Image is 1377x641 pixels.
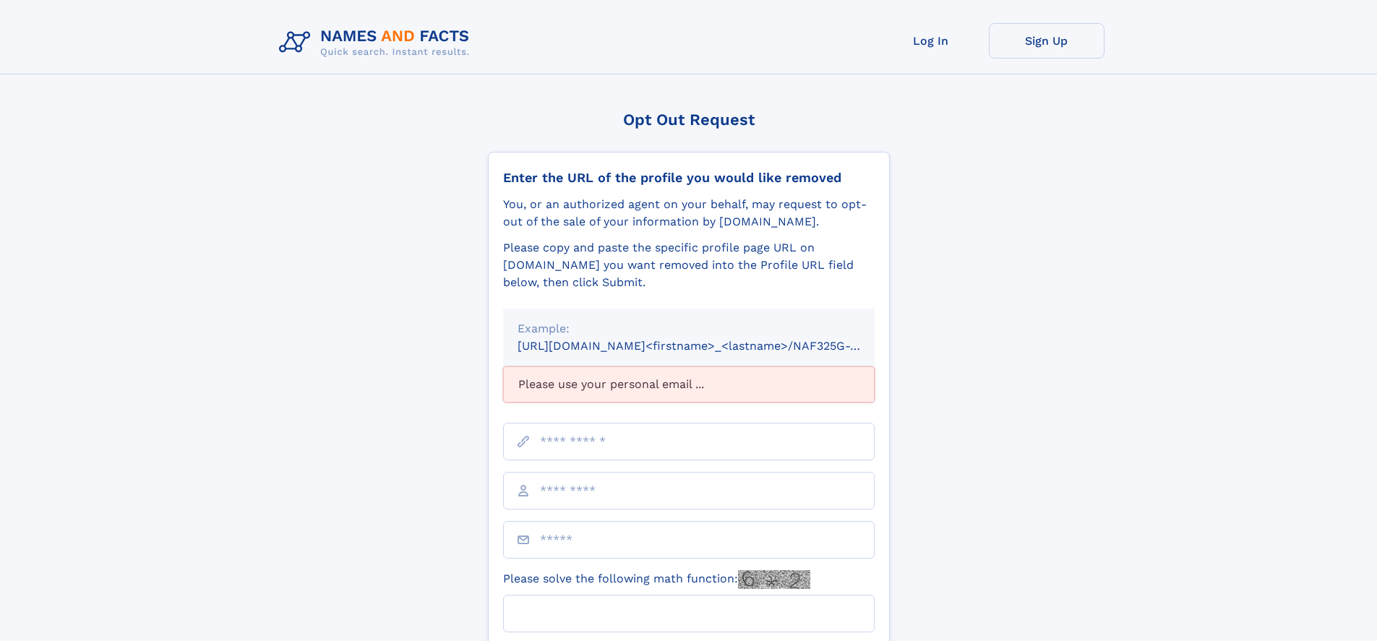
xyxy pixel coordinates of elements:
div: Please use your personal email ... [503,366,875,403]
a: Sign Up [989,23,1104,59]
div: Enter the URL of the profile you would like removed [503,170,875,186]
label: Please solve the following math function: [503,570,810,589]
a: Log In [873,23,989,59]
div: Opt Out Request [488,111,890,129]
div: Example: [518,320,860,337]
div: You, or an authorized agent on your behalf, may request to opt-out of the sale of your informatio... [503,196,875,231]
small: [URL][DOMAIN_NAME]<firstname>_<lastname>/NAF325G-xxxxxxxx [518,339,902,353]
img: Logo Names and Facts [273,23,481,62]
div: Please copy and paste the specific profile page URL on [DOMAIN_NAME] you want removed into the Pr... [503,239,875,291]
